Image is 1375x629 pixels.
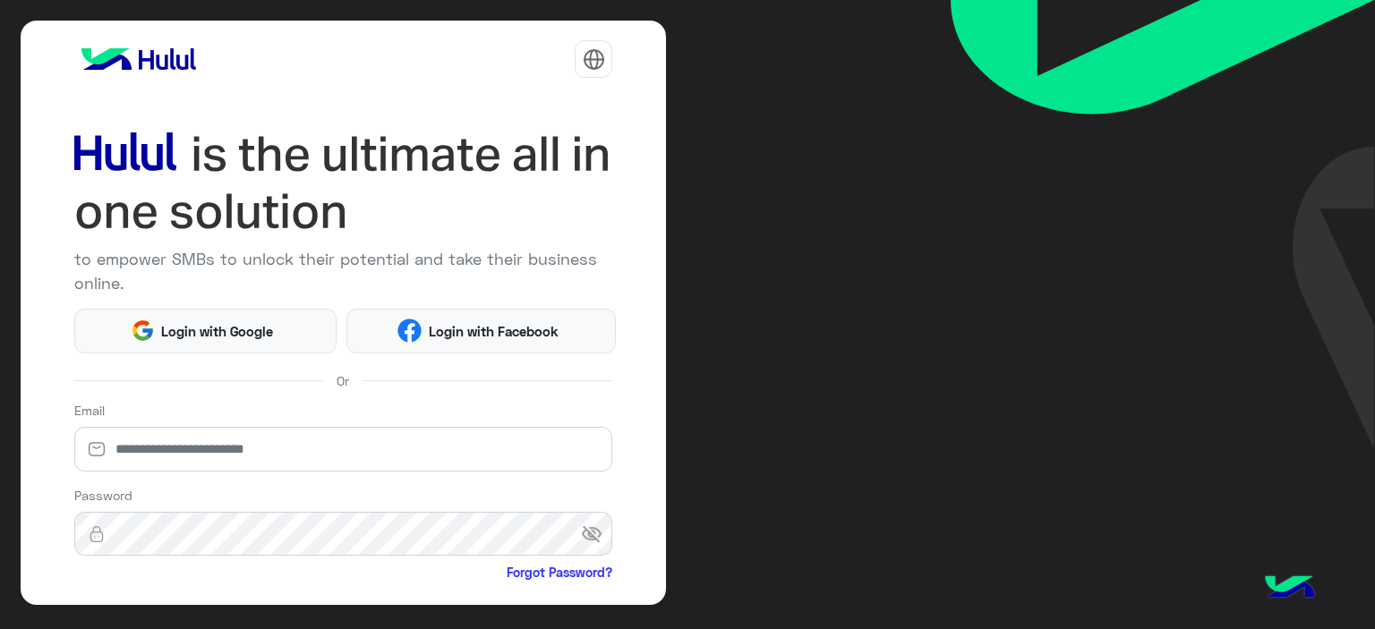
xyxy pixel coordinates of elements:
[74,247,613,295] p: to empower SMBs to unlock their potential and take their business online.
[74,525,119,543] img: lock
[74,309,337,353] button: Login with Google
[74,440,119,458] img: email
[1259,557,1321,620] img: hulul-logo.png
[397,319,422,343] img: Facebook
[346,309,616,353] button: Login with Facebook
[131,319,155,343] img: Google
[74,41,203,77] img: logo
[583,48,605,71] img: tab
[422,321,565,342] span: Login with Facebook
[74,486,132,505] label: Password
[74,401,105,420] label: Email
[74,125,613,241] img: hululLoginTitle_EN.svg
[507,563,612,582] a: Forgot Password?
[581,518,613,550] span: visibility_off
[337,371,349,390] span: Or
[155,321,280,342] span: Login with Google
